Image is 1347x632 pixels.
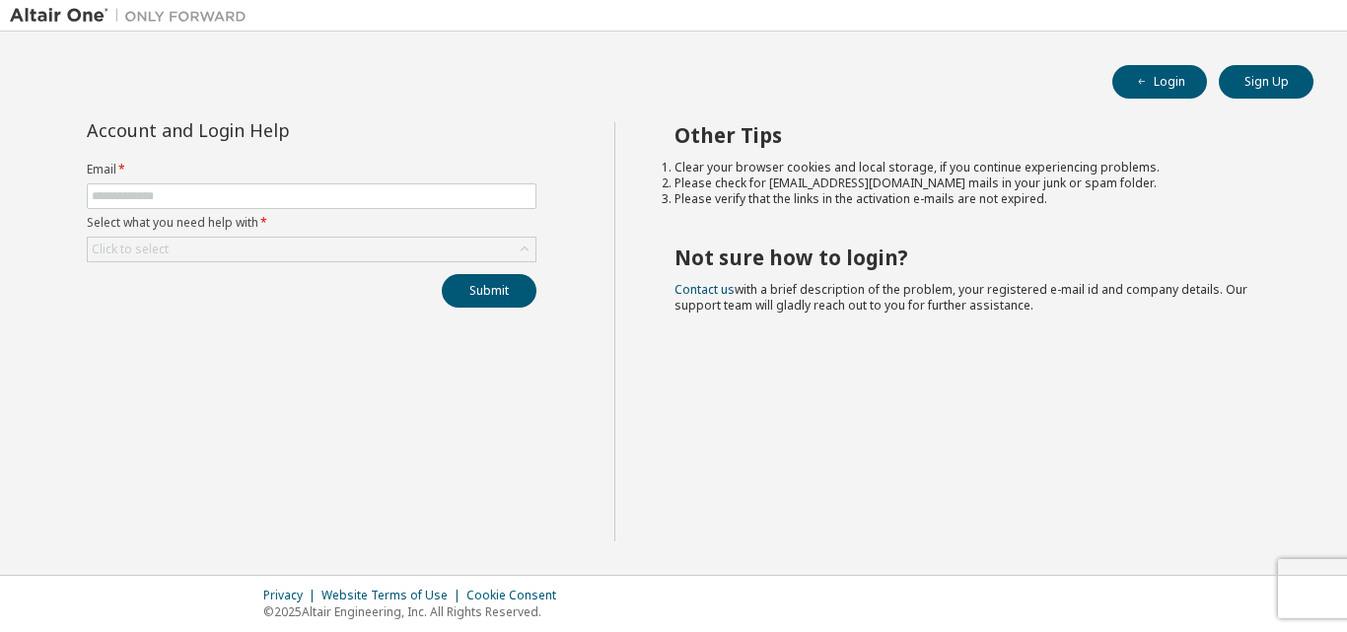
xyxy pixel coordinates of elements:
[674,281,1247,314] span: with a brief description of the problem, your registered e-mail id and company details. Our suppo...
[87,162,536,177] label: Email
[321,588,466,603] div: Website Terms of Use
[674,122,1279,148] h2: Other Tips
[10,6,256,26] img: Altair One
[1112,65,1207,99] button: Login
[1219,65,1313,99] button: Sign Up
[442,274,536,308] button: Submit
[674,160,1279,176] li: Clear your browser cookies and local storage, if you continue experiencing problems.
[263,588,321,603] div: Privacy
[263,603,568,620] p: © 2025 Altair Engineering, Inc. All Rights Reserved.
[466,588,568,603] div: Cookie Consent
[87,122,447,138] div: Account and Login Help
[674,245,1279,270] h2: Not sure how to login?
[674,176,1279,191] li: Please check for [EMAIL_ADDRESS][DOMAIN_NAME] mails in your junk or spam folder.
[88,238,535,261] div: Click to select
[87,215,536,231] label: Select what you need help with
[92,242,169,257] div: Click to select
[674,191,1279,207] li: Please verify that the links in the activation e-mails are not expired.
[674,281,735,298] a: Contact us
